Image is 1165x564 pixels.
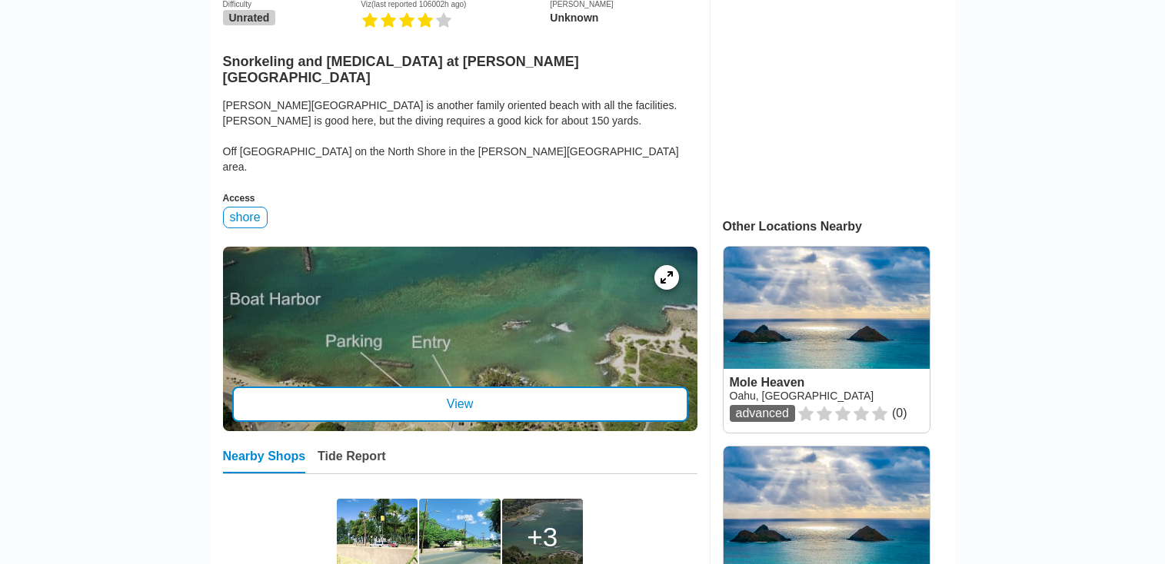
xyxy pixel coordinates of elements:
[223,247,697,431] a: entry mapView
[232,387,688,422] div: View
[223,45,697,86] h2: Snorkeling and [MEDICAL_DATA] at [PERSON_NAME][GEOGRAPHIC_DATA]
[223,450,306,473] div: Nearby Shops
[527,522,558,552] div: 3
[550,12,697,24] div: Unknown
[223,207,268,228] div: shore
[318,450,386,473] div: Tide Report
[223,10,276,25] span: Unrated
[723,220,955,234] div: Other Locations Nearby
[223,98,697,174] div: [PERSON_NAME][GEOGRAPHIC_DATA] is another family oriented beach with all the facilities. [PERSON_...
[223,193,697,204] div: Access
